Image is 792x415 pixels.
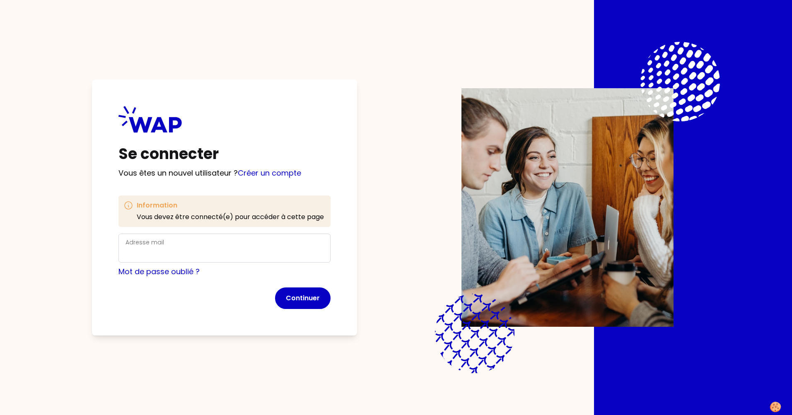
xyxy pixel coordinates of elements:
[126,238,164,246] label: Adresse mail
[275,287,331,309] button: Continuer
[137,212,324,222] p: Vous devez être connecté(e) pour accéder à cette page
[461,88,674,327] img: Description
[238,168,301,178] a: Créer un compte
[137,200,324,210] h3: Information
[118,266,200,277] a: Mot de passe oublié ?
[118,167,331,179] p: Vous êtes un nouvel utilisateur ?
[118,146,331,162] h1: Se connecter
